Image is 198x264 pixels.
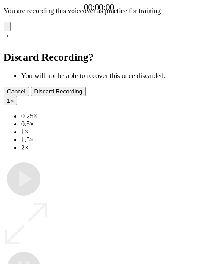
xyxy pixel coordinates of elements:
button: Cancel [4,87,29,96]
li: 0.5× [21,120,194,128]
li: 1× [21,128,194,136]
li: You will not be able to recover this once discarded. [21,72,194,80]
p: You are recording this voiceover as practice for training [4,7,194,15]
li: 2× [21,144,194,152]
button: Discard Recording [31,87,86,96]
li: 0.25× [21,112,194,120]
span: 1 [7,97,10,104]
h2: Discard Recording? [4,51,194,63]
li: 1.5× [21,136,194,144]
a: 00:00:00 [84,3,114,12]
button: 1× [4,96,17,105]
